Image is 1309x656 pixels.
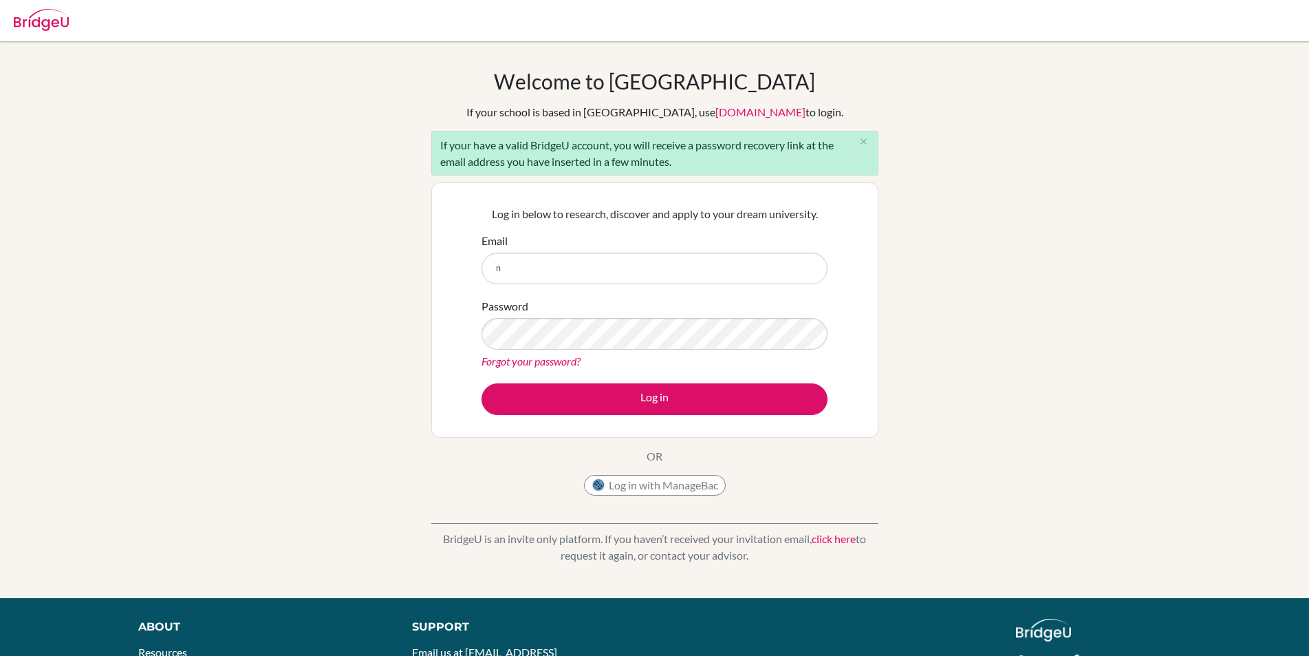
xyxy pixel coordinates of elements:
div: About [138,619,381,635]
img: Bridge-U [14,9,69,31]
button: Log in [482,383,827,415]
div: Support [412,619,639,635]
a: Forgot your password? [482,355,581,368]
i: close [858,136,869,147]
button: Close [850,131,878,152]
p: OR [647,448,662,465]
button: Log in with ManageBac [584,475,726,496]
div: If your school is based in [GEOGRAPHIC_DATA], use to login. [466,104,843,120]
a: click here [812,532,856,545]
p: Log in below to research, discover and apply to your dream university. [482,206,827,222]
label: Password [482,298,528,315]
img: logo_white@2x-f4f0deed5e89b7ecb1c2cc34c3e3d731f90f0f143d5ea2071677605dd97b5244.png [1016,619,1072,642]
div: If your have a valid BridgeU account, you will receive a password recovery link at the email addr... [431,131,878,176]
h1: Welcome to [GEOGRAPHIC_DATA] [494,69,815,94]
a: [DOMAIN_NAME] [715,105,805,118]
label: Email [482,233,508,249]
p: BridgeU is an invite only platform. If you haven’t received your invitation email, to request it ... [431,531,878,564]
